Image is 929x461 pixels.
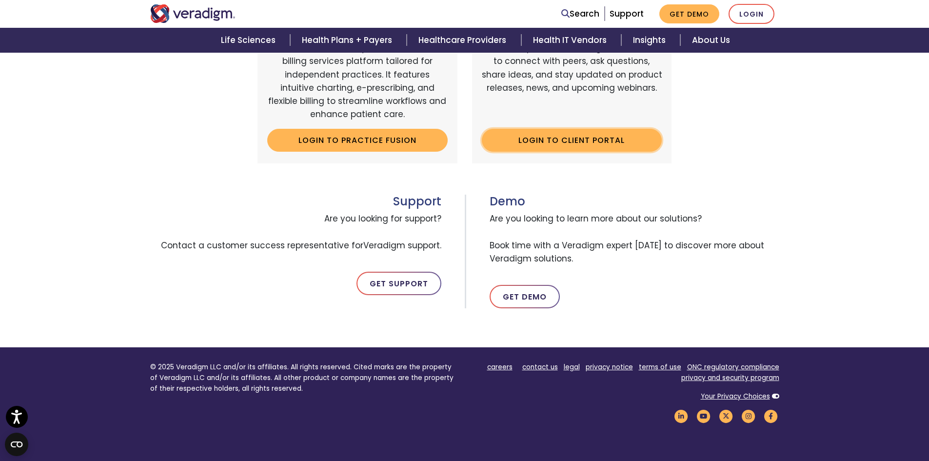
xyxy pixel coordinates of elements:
a: ONC regulatory compliance [687,362,779,372]
a: Get Support [356,272,441,295]
a: terms of use [639,362,681,372]
p: A cloud-based, easy-to-use EHR and billing services platform tailored for independent practices. ... [267,41,448,121]
a: Health Plans + Payers [290,28,407,53]
span: Veradigm support. [363,240,441,251]
a: privacy notice [586,362,633,372]
a: privacy and security program [681,373,779,382]
a: Support [610,8,644,20]
p: © 2025 Veradigm LLC and/or its affiliates. All rights reserved. Cited marks are the property of V... [150,362,457,394]
span: Are you looking to learn more about our solutions? Book time with a Veradigm expert [DATE] to dis... [490,208,779,269]
img: Veradigm logo [150,4,236,23]
a: Veradigm Twitter Link [718,411,734,421]
a: legal [564,362,580,372]
a: Veradigm YouTube Link [695,411,712,421]
a: Get Demo [490,285,560,308]
a: Healthcare Providers [407,28,521,53]
a: Life Sciences [209,28,290,53]
a: careers [487,362,513,372]
a: Search [561,7,599,20]
a: Insights [621,28,680,53]
iframe: Drift Chat Widget [742,391,917,449]
a: Get Demo [659,4,719,23]
a: contact us [522,362,558,372]
a: Your Privacy Choices [701,392,770,401]
h3: Support [150,195,441,209]
button: Open CMP widget [5,433,28,456]
a: Health IT Vendors [521,28,621,53]
p: An online portal for Veradigm customers to connect with peers, ask questions, share ideas, and st... [482,41,662,121]
a: Login to Client Portal [482,129,662,151]
h3: Demo [490,195,779,209]
a: Veradigm LinkedIn Link [673,411,690,421]
a: Login to Practice Fusion [267,129,448,151]
a: Veradigm Instagram Link [740,411,757,421]
a: About Us [680,28,742,53]
span: Are you looking for support? Contact a customer success representative for [150,208,441,256]
a: Login [729,4,774,24]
